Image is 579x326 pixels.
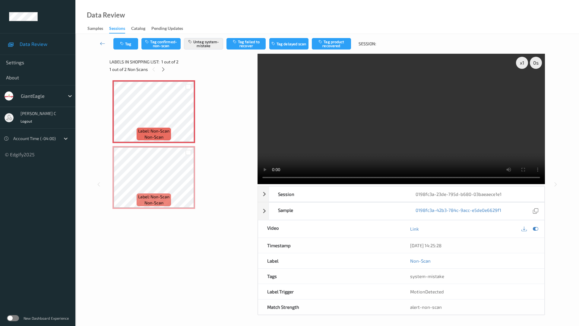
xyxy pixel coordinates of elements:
div: Label Trigger [258,284,401,299]
button: Tag failed to recover [226,38,266,50]
div: Timestamp [258,238,401,253]
div: 0 s [530,57,542,69]
div: Pending Updates [151,25,183,33]
button: Tag delayed scan [269,38,308,50]
a: 0198fc3a-42b3-784c-9acc-e5de0e6629f1 [416,207,501,215]
button: Tag [113,38,138,50]
button: Untag system-mistake [184,38,223,50]
span: non-scan [144,134,163,140]
a: Catalog [131,24,151,33]
button: Tag confirmed-non-scan [141,38,181,50]
span: Labels in shopping list: [109,59,159,65]
div: Match Strength [258,299,401,315]
div: Sample0198fc3a-42b3-784c-9acc-e5de0e6629f1 [258,202,545,220]
span: non-scan [144,200,163,206]
div: 1 out of 2 Non Scans [109,66,253,73]
div: [DATE] 14:25:28 [410,242,535,248]
span: Label: Non-Scan [138,128,169,134]
div: Samples [87,25,103,33]
a: Link [410,226,419,232]
span: Label: Non-Scan [138,194,169,200]
div: x 1 [516,57,528,69]
div: Catalog [131,25,145,33]
span: 1 out of 2 [161,59,179,65]
div: Label [258,253,401,268]
div: Sessions [109,25,125,34]
a: Pending Updates [151,24,189,33]
div: Tags [258,269,401,284]
div: 0198fc3a-23de-795d-b680-03baeaece1e1 [407,187,544,202]
a: Sessions [109,24,131,34]
div: MotionDetected [401,284,544,299]
div: Session [269,187,407,202]
span: Session: [359,41,376,47]
button: Tag product recovered [312,38,351,50]
a: Non-Scan [410,258,431,264]
div: Video [258,220,401,238]
div: alert-non-scan [410,304,535,310]
div: Sample [269,203,407,220]
a: Samples [87,24,109,33]
span: system-mistake [410,273,444,279]
div: Session0198fc3a-23de-795d-b680-03baeaece1e1 [258,186,545,202]
div: Data Review [87,12,125,18]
